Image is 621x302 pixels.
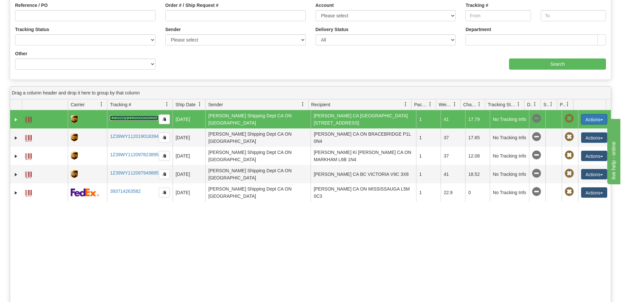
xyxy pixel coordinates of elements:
td: [PERSON_NAME] Shipping Dept CA ON [GEOGRAPHIC_DATA] [205,147,311,165]
label: Order # / Ship Request # [165,2,219,8]
label: Reference / PO [15,2,48,8]
a: Recipient filter column settings [400,99,411,110]
img: 8 - UPS [71,152,78,160]
a: Ship Date filter column settings [194,99,205,110]
a: Packages filter column settings [425,99,436,110]
td: No Tracking Info [490,128,529,147]
a: Expand [13,153,19,159]
a: Expand [13,190,19,196]
a: Charge filter column settings [474,99,485,110]
img: 2 - FedEx Express® [71,188,99,196]
span: Pickup Not Assigned [565,151,574,160]
iframe: chat widget [606,118,620,184]
td: 18.52 [465,165,490,183]
label: Other [15,50,27,57]
button: Actions [581,169,607,179]
span: No Tracking Info [532,187,541,196]
label: Delivery Status [316,26,349,33]
span: Weight [439,101,452,108]
td: No Tracking Info [490,147,529,165]
td: [PERSON_NAME] Shipping Dept CA ON [GEOGRAPHIC_DATA] [205,183,311,202]
td: [PERSON_NAME] CA ON MISSISSAUGA L5M 0C3 [311,183,416,202]
a: Carrier filter column settings [96,99,107,110]
span: Shipment Issues [543,101,549,108]
label: Sender [165,26,181,33]
button: Actions [581,151,607,161]
td: 0 [465,183,490,202]
td: 41 [441,165,465,183]
input: From [466,10,531,21]
a: Tracking # filter column settings [161,99,173,110]
a: Weight filter column settings [449,99,460,110]
span: Pickup Not Assigned [565,169,574,178]
td: [PERSON_NAME] Ki [PERSON_NAME] CA ON MARKHAM L6B 1N4 [311,147,416,165]
label: Account [316,2,334,8]
a: Expand [13,135,19,141]
img: 8 - UPS [71,115,78,123]
input: Search [509,59,606,70]
td: 1 [416,128,441,147]
td: 22.9 [441,183,465,202]
a: 1Z39WY112000000204 [110,115,158,121]
button: Actions [581,187,607,198]
a: 1Z39WY112019018394 [110,134,158,139]
label: Tracking Status [15,26,49,33]
button: Copy to clipboard [159,188,170,197]
span: No Tracking Info [532,151,541,160]
span: Sender [208,101,223,108]
a: Delivery Status filter column settings [529,99,540,110]
td: [PERSON_NAME] Shipping Dept CA ON [GEOGRAPHIC_DATA] [205,128,311,147]
a: Pickup Status filter column settings [562,99,573,110]
td: [PERSON_NAME] CA BC VICTORIA V9C 3X8 [311,165,416,183]
span: Carrier [71,101,85,108]
a: Label [25,132,32,143]
button: Copy to clipboard [159,114,170,124]
a: Label [25,114,32,124]
td: [DATE] [173,147,205,165]
label: Tracking # [466,2,488,8]
label: Department [466,26,491,33]
a: Expand [13,116,19,123]
span: Pickup Not Assigned [565,114,574,123]
span: Charge [463,101,477,108]
td: No Tracking Info [490,183,529,202]
td: 1 [416,165,441,183]
img: 8 - UPS [71,170,78,178]
td: [DATE] [173,110,205,128]
span: Pickup Not Assigned [565,132,574,142]
td: [PERSON_NAME] CA ON BRACEBRIDGE P1L 0N4 [311,128,416,147]
td: [DATE] [173,183,205,202]
span: Tracking # [110,101,131,108]
td: 1 [416,147,441,165]
td: 41 [441,110,465,128]
span: No Tracking Info [532,132,541,142]
td: 1 [416,110,441,128]
td: No Tracking Info [490,110,529,128]
td: [DATE] [173,165,205,183]
a: 1Z39WY112097823895 [110,152,158,157]
span: Pickup Status [560,101,565,108]
a: Shipment Issues filter column settings [546,99,557,110]
span: Delivery Status [527,101,533,108]
input: To [541,10,606,21]
td: 1 [416,183,441,202]
td: 12.08 [465,147,490,165]
a: Expand [13,171,19,178]
td: [PERSON_NAME] CA [GEOGRAPHIC_DATA] [STREET_ADDRESS] [311,110,416,128]
button: Actions [581,132,607,143]
a: 1Z39WY112097949885 [110,170,158,176]
td: 17.65 [465,128,490,147]
a: 393714263582 [110,189,140,194]
button: Copy to clipboard [159,151,170,161]
span: No Tracking Info [532,114,541,123]
button: Actions [581,114,607,125]
td: 17.79 [465,110,490,128]
span: Tracking Status [488,101,516,108]
button: Copy to clipboard [159,133,170,143]
span: No Tracking Info [532,169,541,178]
span: Packages [414,101,428,108]
span: Pickup Not Assigned [565,187,574,196]
td: 37 [441,128,465,147]
div: live help - online [5,4,61,12]
td: 37 [441,147,465,165]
